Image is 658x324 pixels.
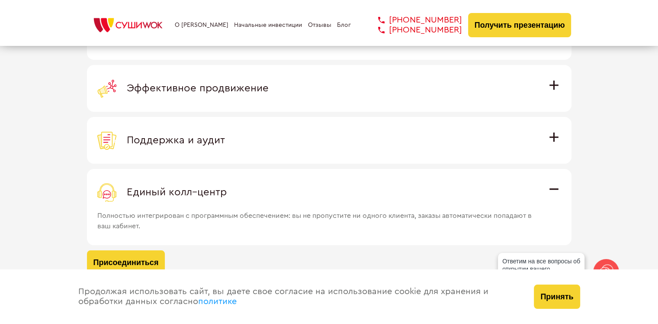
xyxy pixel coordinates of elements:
a: Отзывы [308,22,331,29]
img: СУШИWOK [87,16,169,35]
button: Принять [534,285,580,309]
span: Поддержка и аудит [127,135,225,146]
span: Полностью интегрирован с программным обеспечением: вы не пропустите ни одного клиента, заказы авт... [97,202,538,231]
button: Присоединиться [87,250,165,275]
a: Блог [337,22,351,29]
button: Получить презентацию [468,13,571,37]
div: Продолжая использовать сайт, вы даете свое согласие на использование cookie для хранения и обрабо... [70,269,526,324]
div: Ответим на все вопросы об открытии вашего [PERSON_NAME]! [498,253,584,285]
a: Начальные инвестиции [234,22,302,29]
a: политике [198,297,237,306]
a: [PHONE_NUMBER] [365,15,462,25]
a: [PHONE_NUMBER] [365,25,462,35]
span: Единый колл–центр [127,187,227,198]
a: О [PERSON_NAME] [175,22,228,29]
span: Эффективное продвижение [127,83,269,94]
